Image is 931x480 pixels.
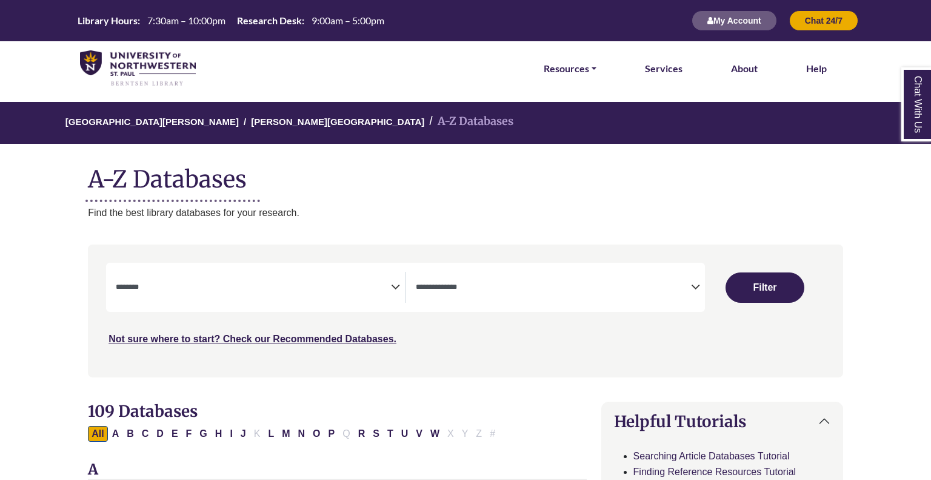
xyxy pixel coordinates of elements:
a: Finding Reference Resources Tutorial [633,467,796,477]
button: Filter Results T [384,426,397,442]
th: Library Hours: [73,14,141,27]
button: Filter Results G [196,426,210,442]
p: Find the best library databases for your research. [88,205,843,221]
button: Filter Results U [398,426,412,442]
button: Filter Results F [182,426,196,442]
button: Chat 24/7 [789,10,858,31]
button: Filter Results V [412,426,426,442]
li: A-Z Databases [424,113,513,130]
button: Filter Results H [212,426,226,442]
button: Filter Results A [108,426,123,442]
button: Filter Results P [325,426,339,442]
button: Filter Results N [295,426,309,442]
button: Submit for Search Results [726,272,804,303]
img: library_home [80,50,196,87]
span: 109 Databases [88,401,198,421]
nav: Search filters [88,245,843,377]
th: Research Desk: [232,14,305,27]
button: My Account [692,10,777,31]
button: All [88,426,107,442]
a: Searching Article Databases Tutorial [633,451,790,461]
button: Filter Results B [123,426,138,442]
a: [GEOGRAPHIC_DATA][PERSON_NAME] [65,115,239,127]
button: Filter Results E [168,426,182,442]
nav: breadcrumb [88,102,843,144]
button: Filter Results M [278,426,293,442]
button: Filter Results D [153,426,167,442]
div: Alpha-list to filter by first letter of database name [88,428,500,438]
a: [PERSON_NAME][GEOGRAPHIC_DATA] [251,115,424,127]
h3: A [88,461,586,479]
button: Filter Results W [427,426,443,442]
a: Help [806,61,827,76]
button: Helpful Tutorials [602,402,843,441]
h1: A-Z Databases [88,156,843,193]
a: Chat 24/7 [789,15,858,25]
span: 7:30am – 10:00pm [147,15,225,26]
textarea: Search [116,283,391,293]
button: Filter Results L [264,426,278,442]
button: Filter Results I [226,426,236,442]
button: Filter Results R [355,426,369,442]
button: Filter Results O [309,426,324,442]
a: Not sure where to start? Check our Recommended Databases. [108,334,396,344]
table: Hours Today [73,14,389,25]
a: Hours Today [73,14,389,28]
button: Filter Results S [369,426,383,442]
button: Filter Results J [237,426,250,442]
textarea: Search [416,283,691,293]
a: Resources [544,61,596,76]
a: About [731,61,758,76]
button: Filter Results C [138,426,153,442]
a: My Account [692,15,777,25]
span: 9:00am – 5:00pm [312,15,384,26]
a: Services [645,61,682,76]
